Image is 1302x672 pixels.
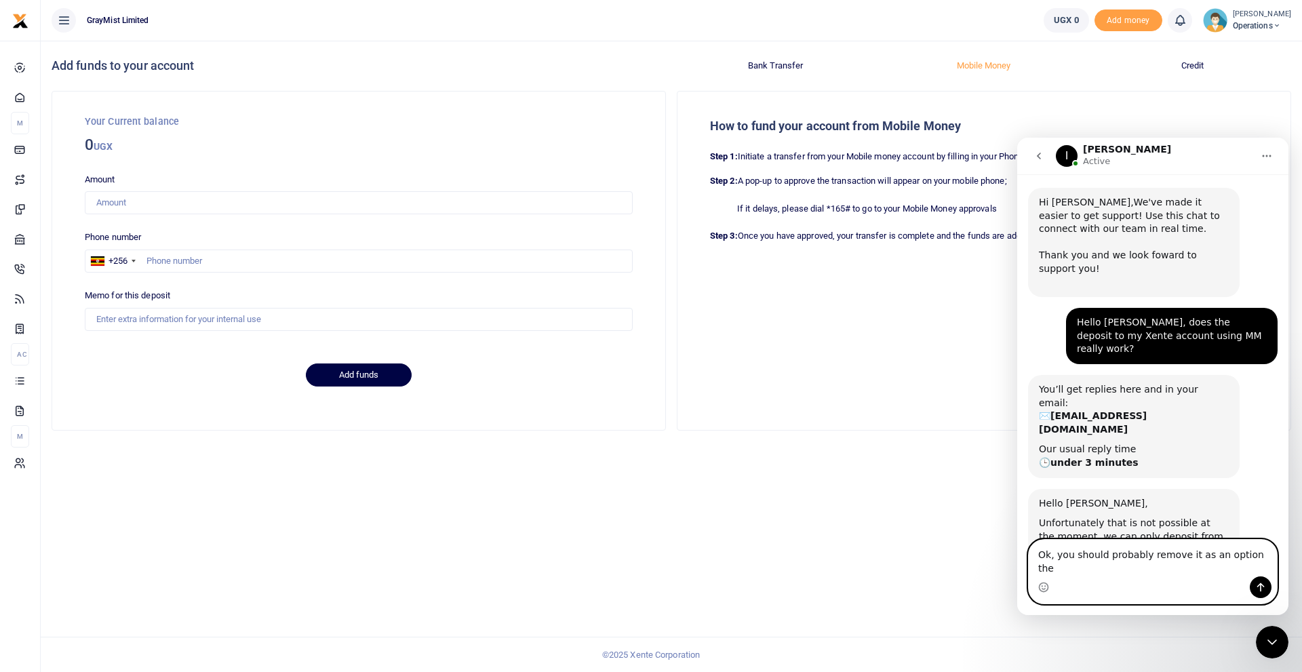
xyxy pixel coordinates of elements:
[81,14,155,26] span: GrayMist Limited
[11,425,29,448] li: M
[888,55,1080,77] button: Mobile Money
[1017,138,1288,615] iframe: Intercom live chat
[1256,626,1288,658] iframe: Intercom live chat
[710,119,1258,134] h5: How to fund your account from Mobile Money
[85,173,115,186] label: Amount
[710,151,738,161] strong: Step 1:
[85,308,633,331] input: Enter extra information for your internal use
[1094,9,1162,32] li: Toup your wallet
[710,150,1258,164] p: Initiate a transfer from your Mobile money account by filling in your Phone number and amount here
[85,135,633,157] h3: 0
[85,289,170,302] label: Memo for this deposit
[52,58,666,73] h4: Add funds to your account
[1038,8,1094,33] li: Wallet ballance
[108,254,127,268] div: +256
[1054,14,1079,27] span: UGX 0
[710,176,738,186] strong: Step 2:
[1203,8,1291,33] a: profile-user [PERSON_NAME] Operations
[12,15,28,25] a: logo-small logo-large logo-large
[1233,20,1291,32] span: Operations
[12,13,28,29] img: logo-small
[1044,8,1089,33] a: UGX 0
[94,141,113,152] small: UGX
[1203,8,1227,33] img: profile-user
[85,231,141,244] label: Phone number
[85,191,633,214] input: Amount
[85,250,633,273] input: Phone number
[1097,55,1288,77] button: Credit
[85,116,179,127] small: Your Current balance
[679,55,871,77] button: Bank Transfer
[710,229,1258,243] p: Once you have approved, your transfer is complete and the funds are added to your account automat...
[11,112,29,134] li: M
[1094,14,1162,24] a: Add money
[726,199,1258,218] span: If it delays, please dial *165# to go to your Mobile Money approvals
[306,363,412,387] button: Add funds
[85,250,140,272] div: Uganda: +256
[1094,9,1162,32] span: Add money
[11,343,29,365] li: Ac
[710,231,738,241] strong: Step 3:
[1233,9,1291,20] small: [PERSON_NAME]
[710,174,1258,189] p: A pop-up to approve the transaction will appear on your mobile phone;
